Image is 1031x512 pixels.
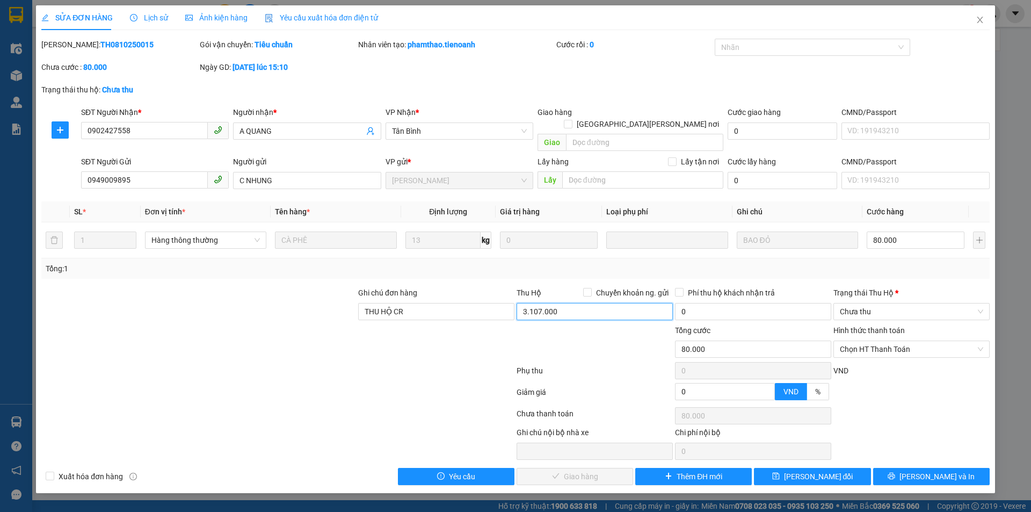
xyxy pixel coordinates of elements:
div: Người gửi [233,156,381,168]
span: Giao [538,134,566,151]
span: Chuyển khoản ng. gửi [592,287,673,299]
b: Tiêu chuẩn [255,40,293,49]
input: 0 [500,232,598,249]
span: phone [214,126,222,134]
div: [PERSON_NAME]: [41,39,198,51]
span: Giá trị hàng [500,207,540,216]
button: Close [965,5,995,35]
span: phone [214,175,222,184]
button: exclamation-circleYêu cầu [398,468,514,485]
span: Chưa thu [840,304,983,320]
input: Cước lấy hàng [728,172,837,189]
span: Định lượng [429,207,467,216]
span: Giao hàng [538,108,572,117]
span: [PERSON_NAME] đổi [784,471,853,482]
input: Ghi Chú [737,232,858,249]
span: Tên hàng [275,207,310,216]
span: Lấy tận nơi [677,156,723,168]
span: Phí thu hộ khách nhận trả [684,287,779,299]
div: Ngày GD: [200,61,356,73]
label: Ghi chú đơn hàng [358,289,417,297]
span: plus [665,472,672,481]
span: Thu Hộ [517,289,541,297]
button: checkGiao hàng [517,468,633,485]
button: plusThêm ĐH mới [635,468,752,485]
button: plus [52,121,69,139]
span: Lấy hàng [538,157,569,166]
span: user-add [366,127,375,135]
div: Chưa cước : [41,61,198,73]
span: VND [783,387,798,396]
span: Đơn vị tính [145,207,185,216]
th: Ghi chú [732,201,862,222]
div: CMND/Passport [841,106,989,118]
div: Phụ thu [515,365,674,384]
span: info-circle [129,473,137,480]
div: Ghi chú nội bộ nhà xe [517,427,673,443]
div: CMND/Passport [841,156,989,168]
input: VD: Bàn, Ghế [275,232,396,249]
span: SL [74,207,83,216]
label: Cước lấy hàng [728,157,776,166]
span: SỬA ĐƠN HÀNG [41,13,113,22]
span: Lấy [538,171,562,189]
div: Gói vận chuyển: [200,39,356,51]
span: Tổng cước [675,326,710,335]
button: plus [973,232,985,249]
span: printer [888,472,895,481]
b: phamthao.tienoanh [408,40,475,49]
div: Cước rồi : [556,39,713,51]
span: kg [481,232,491,249]
span: VP Nhận [386,108,416,117]
span: Cư Kuin [392,172,527,189]
div: SĐT Người Nhận [81,106,229,118]
span: Ảnh kiện hàng [185,13,248,22]
div: Trạng thái thu hộ: [41,84,237,96]
span: save [772,472,780,481]
button: save[PERSON_NAME] đổi [754,468,870,485]
span: [PERSON_NAME] và In [899,471,975,482]
button: delete [46,232,63,249]
th: Loại phụ phí [602,201,732,222]
div: SĐT Người Gửi [81,156,229,168]
div: Nhân viên tạo: [358,39,554,51]
div: Người nhận [233,106,381,118]
span: exclamation-circle [437,472,445,481]
span: Thêm ĐH mới [677,471,722,482]
b: [DATE] lúc 15:10 [233,63,288,71]
div: Tổng: 1 [46,263,398,275]
div: Chi phí nội bộ [675,427,831,443]
div: Trạng thái Thu Hộ [833,287,990,299]
img: icon [265,14,273,23]
label: Cước giao hàng [728,108,781,117]
span: Xuất hóa đơn hàng [54,471,127,482]
b: 0 [590,40,594,49]
label: Hình thức thanh toán [833,326,905,335]
input: Ghi chú đơn hàng [358,303,514,320]
span: % [815,387,821,396]
input: Dọc đường [562,171,723,189]
span: picture [185,14,193,21]
span: [GEOGRAPHIC_DATA][PERSON_NAME] nơi [572,118,723,130]
span: Yêu cầu [449,471,475,482]
span: VND [833,366,848,375]
span: Lịch sử [130,13,168,22]
span: Tân Bình [392,123,527,139]
b: 80.000 [83,63,107,71]
div: VP gửi [386,156,533,168]
span: Chọn HT Thanh Toán [840,341,983,357]
div: Giảm giá [515,386,674,405]
span: Hàng thông thường [151,232,260,248]
button: printer[PERSON_NAME] và In [873,468,990,485]
span: close [976,16,984,24]
b: Chưa thu [102,85,133,94]
span: Cước hàng [867,207,904,216]
div: Chưa thanh toán [515,408,674,427]
input: Dọc đường [566,134,723,151]
input: Cước giao hàng [728,122,837,140]
b: TH0810250015 [100,40,154,49]
span: clock-circle [130,14,137,21]
span: plus [52,126,68,134]
span: Yêu cầu xuất hóa đơn điện tử [265,13,378,22]
span: edit [41,14,49,21]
